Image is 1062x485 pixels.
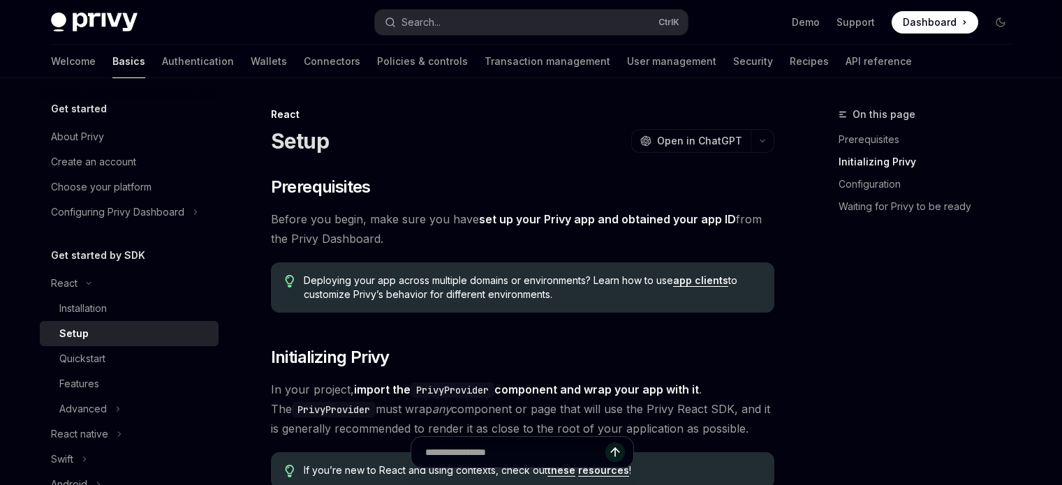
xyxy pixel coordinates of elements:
h1: Setup [271,128,329,154]
a: Installation [40,296,219,321]
a: app clients [673,274,728,287]
button: Toggle dark mode [989,11,1012,33]
div: Configuring Privy Dashboard [51,204,184,221]
span: Deploying your app across multiple domains or environments? Learn how to use to customize Privy’s... [304,274,760,301]
a: Welcome [51,45,96,78]
a: Transaction management [485,45,610,78]
a: Features [40,371,219,396]
a: Prerequisites [839,128,1023,151]
h5: Get started by SDK [51,247,145,264]
a: Setup [40,321,219,346]
img: dark logo [51,13,138,32]
a: Support [836,15,875,29]
span: Before you begin, make sure you have from the Privy Dashboard. [271,209,774,248]
a: Choose your platform [40,174,219,200]
a: Configuration [839,173,1023,195]
a: Create an account [40,149,219,174]
code: PrivyProvider [292,402,376,417]
em: any [432,402,451,416]
div: Choose your platform [51,179,152,195]
a: About Privy [40,124,219,149]
div: Features [59,375,99,392]
a: Security [733,45,773,78]
a: Authentication [162,45,234,78]
span: Open in ChatGPT [657,134,742,148]
a: Demo [792,15,820,29]
h5: Get started [51,100,107,117]
div: About Privy [51,128,104,145]
a: set up your Privy app and obtained your app ID [479,212,736,227]
button: Open in ChatGPT [631,129,751,153]
span: Dashboard [903,15,957,29]
a: Policies & controls [377,45,468,78]
a: Recipes [790,45,829,78]
svg: Tip [285,275,295,288]
span: In your project, . The must wrap component or page that will use the Privy React SDK, and it is g... [271,380,774,438]
a: Quickstart [40,346,219,371]
a: Basics [112,45,145,78]
code: PrivyProvider [411,382,494,398]
div: Swift [51,451,73,468]
div: Advanced [59,401,107,417]
div: Search... [401,14,441,31]
div: React [271,107,774,121]
a: Wallets [251,45,287,78]
a: Initializing Privy [839,151,1023,173]
div: Create an account [51,154,136,170]
span: Prerequisites [271,176,371,198]
button: Search...CtrlK [375,10,688,35]
a: User management [627,45,716,78]
a: Connectors [304,45,360,78]
button: Send message [605,442,625,462]
span: On this page [853,106,915,123]
a: Waiting for Privy to be ready [839,195,1023,218]
div: React [51,275,78,292]
div: React native [51,426,108,442]
a: Dashboard [892,11,978,33]
strong: import the component and wrap your app with it [354,382,699,396]
div: Quickstart [59,350,105,367]
div: Installation [59,300,107,317]
span: Initializing Privy [271,346,390,368]
div: Setup [59,325,89,342]
a: API reference [846,45,912,78]
span: Ctrl K [658,17,679,28]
